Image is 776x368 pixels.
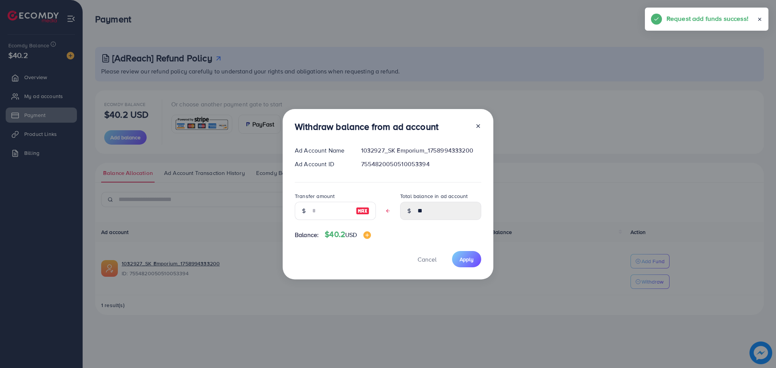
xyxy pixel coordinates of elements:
img: image [363,231,371,239]
label: Transfer amount [295,192,335,200]
div: Ad Account ID [289,160,355,168]
span: Cancel [418,255,436,264]
button: Cancel [408,251,446,267]
div: 1032927_SK Emporium_1758994333200 [355,146,487,155]
div: Ad Account Name [289,146,355,155]
img: image [356,206,369,215]
span: USD [345,231,357,239]
div: 7554820050510053394 [355,160,487,168]
span: Apply [460,256,474,263]
h5: Request add funds success! [666,14,748,23]
button: Apply [452,251,481,267]
h4: $40.2 [325,230,371,239]
span: Balance: [295,231,319,239]
h3: Withdraw balance from ad account [295,121,438,132]
label: Total balance in ad account [400,192,468,200]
